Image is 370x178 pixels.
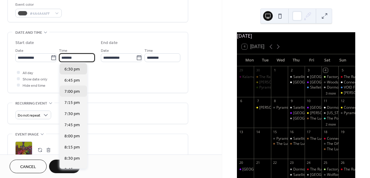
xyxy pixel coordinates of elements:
[271,136,288,141] div: Pyramid Scheme
[293,167,346,172] div: Dormouse: Rad Riso Open Print
[338,111,355,116] div: Pyramid Scheme
[327,141,344,146] div: The DAAC
[327,80,353,85] div: Woodstock Fest
[276,141,301,146] div: The Lucky Wolf
[304,54,319,66] div: Fri
[293,136,338,141] div: Satellite Records Open Mic
[305,74,322,80] div: Dormouse Theater
[323,99,328,103] div: 11
[237,32,355,39] div: [DATE]
[15,40,34,46] div: Start date
[338,74,355,80] div: The RunOff
[254,80,271,85] div: Bell's Eccentric Cafe
[322,167,338,172] div: Factory Coffee (Frank St)
[237,167,254,172] div: Glow Hall
[271,141,288,146] div: The Lucky Wolf
[306,130,311,134] div: 17
[327,147,352,152] div: The Lucky Wolf
[293,105,338,110] div: Satellite Records Open Mic
[30,11,52,17] span: #4A4A4AFF
[322,105,338,110] div: Dormouse Theater: Kzoo Zine Fest
[322,172,338,177] div: Wolfbird House (St. Joseph)
[10,160,47,173] a: Cancel
[322,111,338,116] div: Washington Avenue Arts & Culture Crawl
[293,116,330,121] div: [GEOGRAPHIC_DATA]
[60,164,70,170] span: Save
[305,85,322,90] div: Skelletones
[242,74,303,80] div: Kalamazoo Photo Collective Meetup
[322,147,338,152] div: The Lucky Wolf
[322,85,338,90] div: Dormouse: Rad Riso Open Print
[338,85,355,90] div: VOID Fundraiser (The Polish Hall @ Factory Coffee)
[15,30,42,36] span: Date and time
[340,99,345,103] div: 12
[290,99,294,103] div: 9
[256,130,260,134] div: 14
[290,68,294,73] div: 2
[310,105,347,110] div: [GEOGRAPHIC_DATA]
[101,40,118,46] div: End date
[305,136,322,141] div: The Lucky Wolf
[310,116,335,121] div: The Lucky Wolf
[288,141,305,146] div: The Lucky Wolf
[310,111,363,116] div: [PERSON_NAME] Eccentric Cafe
[305,105,322,110] div: Glow Hall
[322,141,338,146] div: The DAAC
[340,68,345,73] div: 5
[256,99,260,103] div: 7
[290,130,294,134] div: 16
[237,74,254,80] div: Kalamazoo Photo Collective Meetup
[338,80,355,85] div: Connecting Chords Fest (Dormouse Theater)
[322,136,338,141] div: Connecting Chords Fest (Downtown Public Library)
[239,161,243,165] div: 20
[59,48,67,54] span: Time
[293,80,330,85] div: [GEOGRAPHIC_DATA]
[322,116,338,121] div: The Potato Sack
[276,136,305,141] div: Pyramid Scheme
[15,142,32,158] div: ;
[273,130,277,134] div: 15
[23,70,33,76] span: All day
[101,48,109,54] span: Date
[145,48,153,54] span: Time
[15,48,23,54] span: Date
[49,160,80,173] button: Save
[254,74,271,80] div: The Rabbithole
[242,54,257,66] div: Mon
[23,76,47,83] span: Show date only
[338,90,355,95] div: Bell's Eccentric Cafe
[257,54,273,66] div: Tue
[64,144,80,151] span: 8:15 pm
[64,100,80,106] span: 7:15 pm
[310,136,335,141] div: The Lucky Wolf
[23,83,45,89] span: Hide end time
[239,68,243,73] div: 29
[288,167,305,172] div: Dormouse: Rad Riso Open Print
[338,105,355,110] div: Connecting Chords Fest (Bell's Eccentric Cafe)
[64,66,80,73] span: 6:30 pm
[64,155,80,162] span: 8:30 pm
[344,74,362,80] div: The RunOff
[338,167,355,172] div: The RunOff
[15,2,61,8] div: Event color
[323,90,338,95] button: 3 more
[306,161,311,165] div: 24
[306,68,311,73] div: 3
[271,105,288,110] div: Pyramid Scheme
[273,68,277,73] div: 1
[323,161,328,165] div: 25
[288,54,304,66] div: Thu
[305,116,322,121] div: The Lucky Wolf
[310,172,347,177] div: [GEOGRAPHIC_DATA]
[259,105,312,110] div: [PERSON_NAME] Eccentric Cafe
[290,161,294,165] div: 23
[322,80,338,85] div: Woodstock Fest
[15,100,47,107] span: Recurring event
[340,130,345,134] div: 19
[335,54,350,66] div: Sun
[306,99,311,103] div: 10
[288,105,305,110] div: Satellite Records Open Mic
[259,74,284,80] div: The Rabbithole
[64,133,80,139] span: 8:00 pm
[322,74,338,80] div: Factory Coffee (Frank St)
